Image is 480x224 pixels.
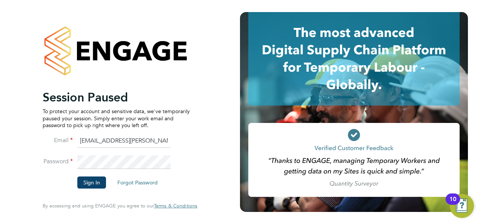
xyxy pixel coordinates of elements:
[449,199,456,209] div: 10
[43,137,73,144] label: Email
[43,90,190,105] h2: Session Paused
[77,176,106,189] button: Sign In
[154,203,197,209] a: Terms & Conditions
[450,194,474,218] button: Open Resource Center, 10 new notifications
[43,158,73,166] label: Password
[43,203,197,209] span: By accessing and using ENGAGE you agree to our
[43,108,190,129] p: To protect your account and sensitive data, we've temporarily paused your session. Simply enter y...
[111,176,164,189] button: Forgot Password
[77,134,171,148] input: Enter your work email...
